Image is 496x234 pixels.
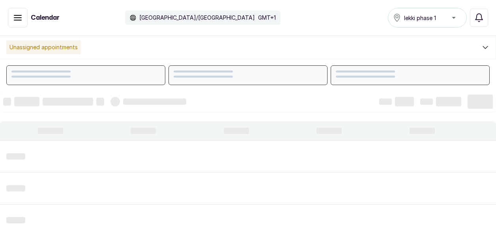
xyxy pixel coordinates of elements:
[31,13,60,22] h1: Calendar
[388,8,467,28] button: lekki phase 1
[139,14,255,22] p: [GEOGRAPHIC_DATA]/[GEOGRAPHIC_DATA]
[258,14,276,22] p: GMT+1
[6,40,81,54] p: Unassigned appointments
[404,14,436,22] span: lekki phase 1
